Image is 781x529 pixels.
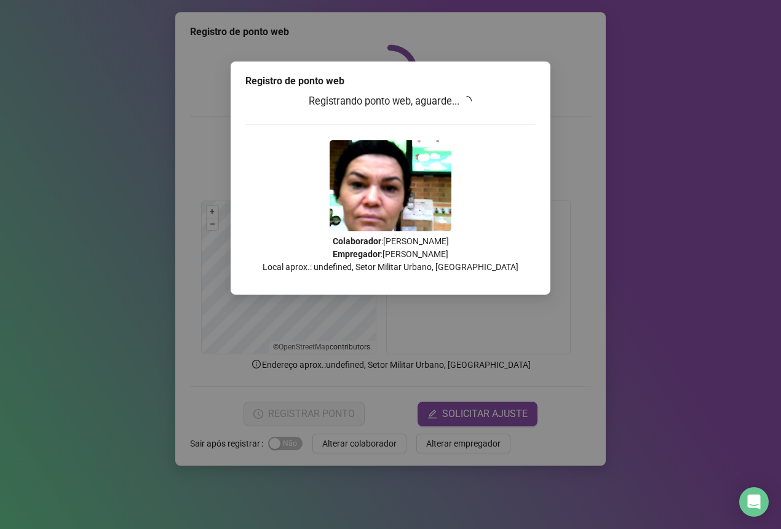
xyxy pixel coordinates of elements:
div: Open Intercom Messenger [739,487,769,517]
strong: Empregador [333,249,381,259]
div: Registro de ponto web [245,74,536,89]
span: loading [461,95,473,106]
p: : [PERSON_NAME] : [PERSON_NAME] Local aprox.: undefined, Setor Militar Urbano, [GEOGRAPHIC_DATA] [245,235,536,274]
strong: Colaborador [333,236,381,246]
h3: Registrando ponto web, aguarde... [245,93,536,109]
img: Z [330,140,451,231]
